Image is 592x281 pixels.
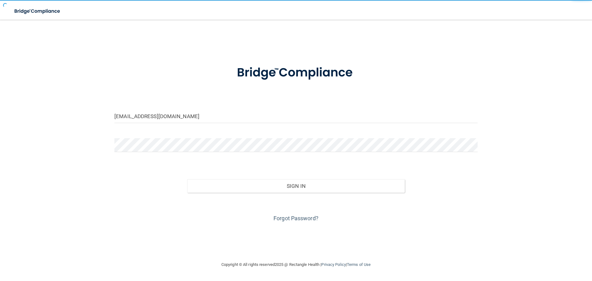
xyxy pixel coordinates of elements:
a: Privacy Policy [321,262,346,267]
a: Forgot Password? [273,215,319,221]
input: Email [114,109,478,123]
img: bridge_compliance_login_screen.278c3ca4.svg [9,5,66,18]
img: bridge_compliance_login_screen.278c3ca4.svg [224,57,368,89]
button: Sign In [187,179,405,193]
div: Copyright © All rights reserved 2025 @ Rectangle Health | | [183,255,409,275]
a: Terms of Use [347,262,371,267]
